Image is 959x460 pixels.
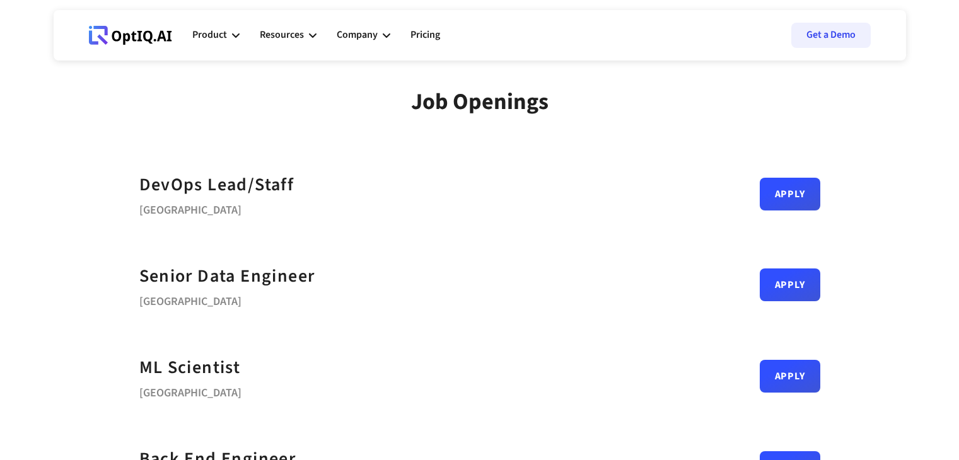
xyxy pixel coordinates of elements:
div: Company [337,16,390,54]
div: Job Openings [411,88,549,115]
div: [GEOGRAPHIC_DATA] [139,290,315,308]
a: ML Scientist [139,354,241,382]
a: Apply [760,178,820,210]
a: Webflow Homepage [89,16,172,54]
div: Company [337,26,378,43]
a: DevOps Lead/Staff [139,171,294,199]
div: Product [192,16,240,54]
div: Product [192,26,227,43]
a: Get a Demo [791,23,871,48]
a: Apply [760,268,820,301]
a: Apply [760,360,820,393]
div: [GEOGRAPHIC_DATA] [139,382,241,400]
div: Resources [260,16,317,54]
a: Pricing [410,16,440,54]
div: Resources [260,26,304,43]
a: Senior Data Engineer [139,262,315,290]
div: Webflow Homepage [89,44,90,45]
div: [GEOGRAPHIC_DATA] [139,199,294,217]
